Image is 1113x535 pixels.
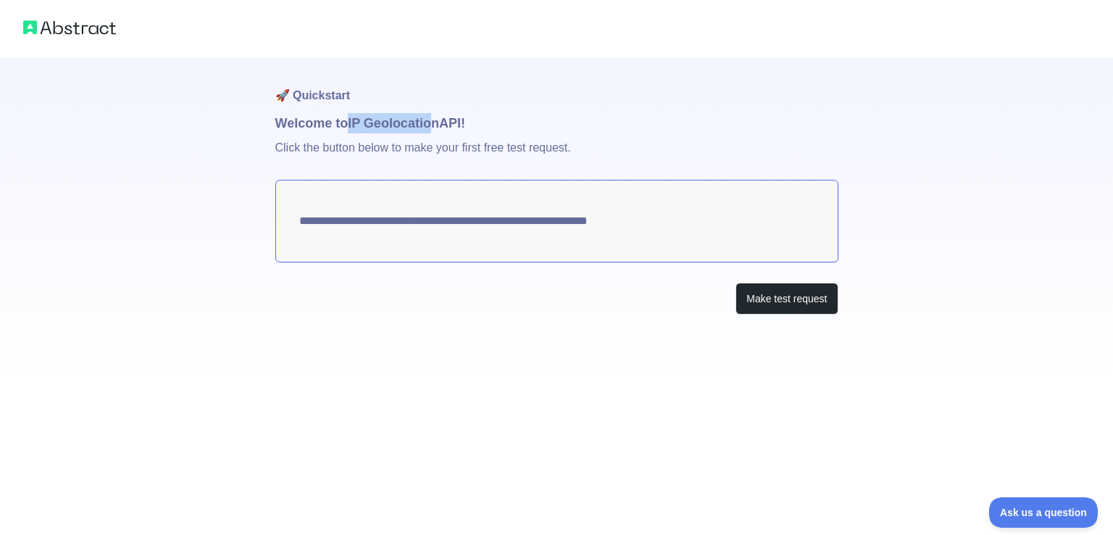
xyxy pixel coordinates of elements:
[275,133,838,180] p: Click the button below to make your first free test request.
[23,17,116,38] img: Abstract logo
[275,113,838,133] h1: Welcome to IP Geolocation API!
[275,58,838,113] h1: 🚀 Quickstart
[989,497,1099,528] iframe: Toggle Customer Support
[735,283,838,315] button: Make test request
